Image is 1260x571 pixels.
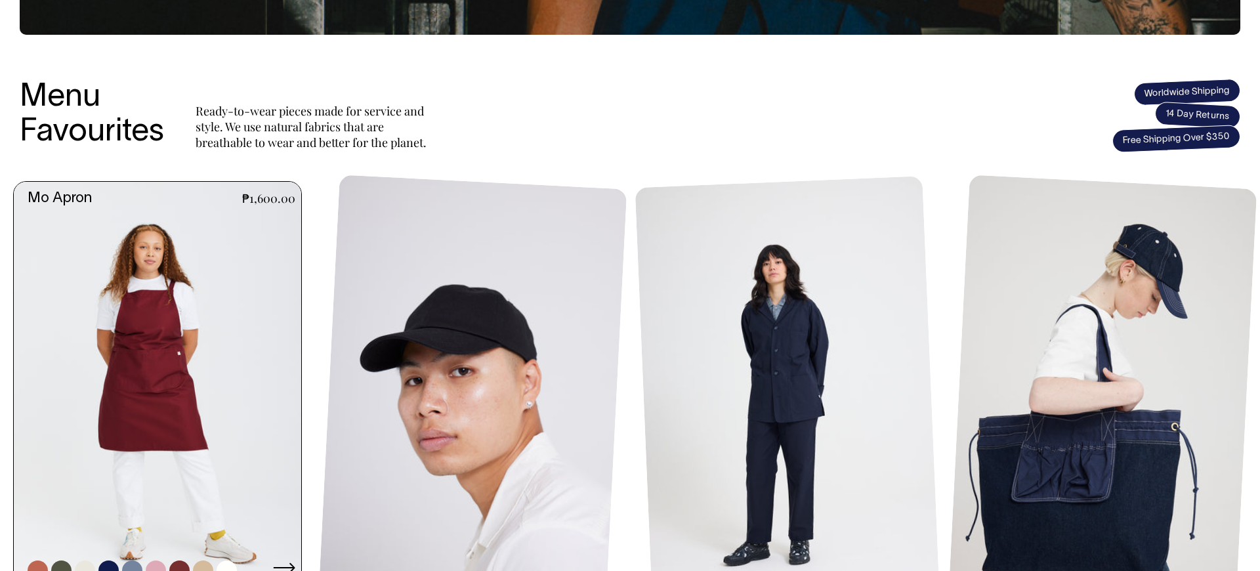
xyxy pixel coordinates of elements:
span: 14 Day Returns [1154,102,1241,129]
span: Worldwide Shipping [1133,78,1240,106]
h3: Menu Favourites [20,81,164,150]
p: Ready-to-wear pieces made for service and style. We use natural fabrics that are breathable to we... [196,103,432,150]
span: Free Shipping Over $350 [1112,125,1240,153]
